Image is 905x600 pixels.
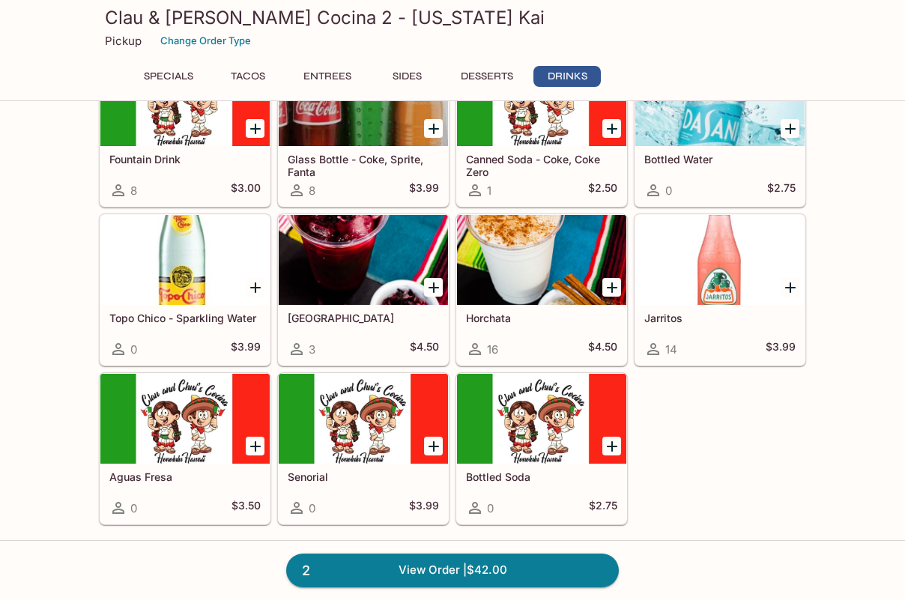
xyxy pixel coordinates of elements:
a: Fountain Drink8$3.00 [100,55,270,207]
h5: Horchata [466,312,617,324]
button: Add Jamaica [424,278,443,297]
button: Sides [373,66,441,87]
div: Topo Chico - Sparkling Water [100,215,270,305]
h5: $4.50 [588,340,617,358]
h5: $3.99 [409,181,439,199]
button: Add Senorial [424,437,443,455]
h5: $3.00 [231,181,261,199]
button: Add Bottled Water [781,119,799,138]
button: Entrees [294,66,361,87]
button: Tacos [214,66,282,87]
button: Specials [135,66,202,87]
h5: $3.99 [766,340,796,358]
button: Drinks [533,66,601,87]
div: Bottled Soda [457,374,626,464]
button: Desserts [452,66,521,87]
span: 0 [487,501,494,515]
h5: Senorial [288,470,439,483]
div: Bottled Water [635,56,805,146]
span: 8 [130,184,137,198]
div: Senorial [279,374,448,464]
h5: Bottled Water [644,153,796,166]
button: Add Glass Bottle - Coke, Sprite, Fanta [424,119,443,138]
button: Add Fountain Drink [246,119,264,138]
button: Add Jarritos [781,278,799,297]
a: Canned Soda - Coke, Coke Zero1$2.50 [456,55,627,207]
div: Glass Bottle - Coke, Sprite, Fanta [279,56,448,146]
h5: $3.50 [231,499,261,517]
p: Pickup [105,34,142,48]
h5: $4.50 [410,340,439,358]
span: 14 [665,342,677,357]
a: Jarritos14$3.99 [635,214,805,366]
button: Add Canned Soda - Coke, Coke Zero [602,119,621,138]
h5: Topo Chico - Sparkling Water [109,312,261,324]
h3: Clau & [PERSON_NAME] Cocina 2 - [US_STATE] Kai [105,6,800,29]
button: Add Topo Chico - Sparkling Water [246,278,264,297]
h5: Jarritos [644,312,796,324]
a: Senorial0$3.99 [278,373,449,524]
h5: $2.75 [589,499,617,517]
div: Horchata [457,215,626,305]
span: 1 [487,184,491,198]
div: Aguas Fresa [100,374,270,464]
a: Topo Chico - Sparkling Water0$3.99 [100,214,270,366]
h5: Bottled Soda [466,470,617,483]
span: 0 [130,342,137,357]
h5: $3.99 [409,499,439,517]
h5: Aguas Fresa [109,470,261,483]
a: Bottled Soda0$2.75 [456,373,627,524]
div: Jarritos [635,215,805,305]
a: Bottled Water0$2.75 [635,55,805,207]
h5: $2.50 [588,181,617,199]
a: Aguas Fresa0$3.50 [100,373,270,524]
span: 8 [309,184,315,198]
h5: Fountain Drink [109,153,261,166]
button: Add Bottled Soda [602,437,621,455]
span: 0 [665,184,672,198]
a: 2View Order |$42.00 [286,554,619,587]
div: Jamaica [279,215,448,305]
button: Add Horchata [602,278,621,297]
span: 16 [487,342,498,357]
span: 3 [309,342,315,357]
h5: $2.75 [767,181,796,199]
span: 2 [293,560,319,581]
span: 0 [130,501,137,515]
h5: Canned Soda - Coke, Coke Zero [466,153,617,178]
a: Glass Bottle - Coke, Sprite, Fanta8$3.99 [278,55,449,207]
div: Fountain Drink [100,56,270,146]
h5: [GEOGRAPHIC_DATA] [288,312,439,324]
button: Add Aguas Fresa [246,437,264,455]
a: Horchata16$4.50 [456,214,627,366]
h5: Glass Bottle - Coke, Sprite, Fanta [288,153,439,178]
div: Canned Soda - Coke, Coke Zero [457,56,626,146]
a: [GEOGRAPHIC_DATA]3$4.50 [278,214,449,366]
button: Change Order Type [154,29,258,52]
h5: $3.99 [231,340,261,358]
span: 0 [309,501,315,515]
